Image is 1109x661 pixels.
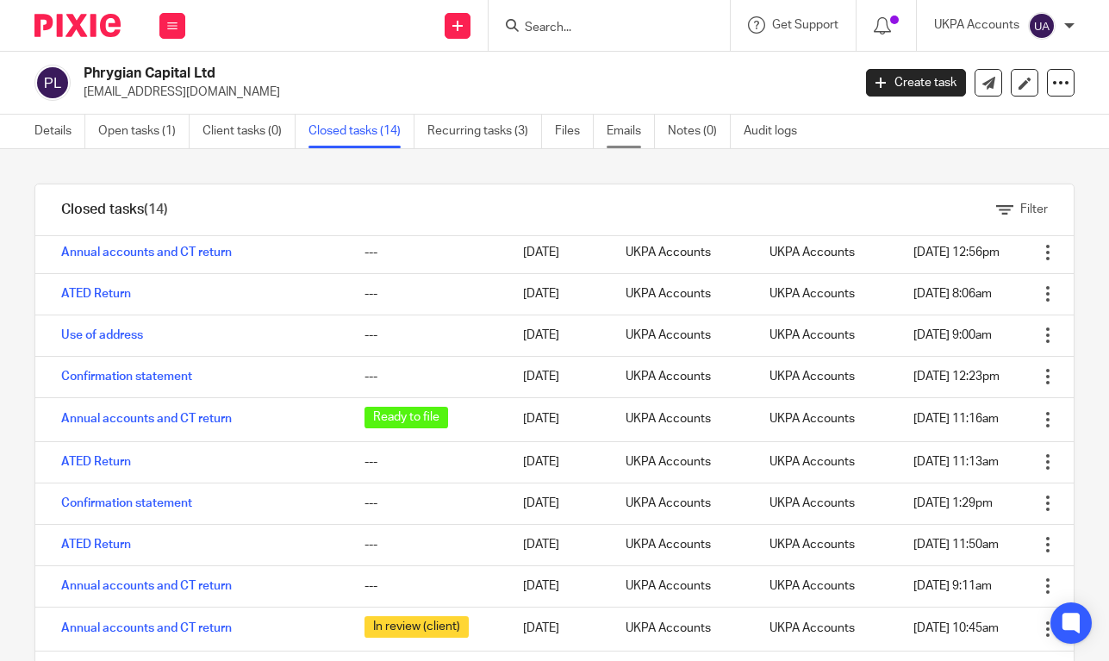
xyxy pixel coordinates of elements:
[769,580,855,592] span: UKPA Accounts
[608,315,752,356] td: UKPA Accounts
[61,246,232,259] a: Annual accounts and CT return
[608,441,752,483] td: UKPA Accounts
[744,115,810,148] a: Audit logs
[506,397,608,441] td: [DATE]
[364,536,489,553] div: ---
[769,246,855,259] span: UKPA Accounts
[61,580,232,592] a: Annual accounts and CT return
[506,273,608,315] td: [DATE]
[913,329,992,341] span: [DATE] 9:00am
[364,244,489,261] div: ---
[61,539,131,551] a: ATED Return
[506,607,608,651] td: [DATE]
[608,524,752,565] td: UKPA Accounts
[913,413,999,425] span: [DATE] 11:16am
[769,329,855,341] span: UKPA Accounts
[555,115,594,148] a: Files
[84,65,688,83] h2: Phrygian Capital Ltd
[866,69,966,97] a: Create task
[608,273,752,315] td: UKPA Accounts
[934,16,1019,34] p: UKPA Accounts
[668,115,731,148] a: Notes (0)
[84,84,840,101] p: [EMAIL_ADDRESS][DOMAIN_NAME]
[61,456,131,468] a: ATED Return
[364,453,489,471] div: ---
[608,356,752,397] td: UKPA Accounts
[769,413,855,425] span: UKPA Accounts
[769,288,855,300] span: UKPA Accounts
[364,327,489,344] div: ---
[364,577,489,595] div: ---
[61,201,168,219] h1: Closed tasks
[913,456,999,468] span: [DATE] 11:13am
[769,622,855,634] span: UKPA Accounts
[61,497,192,509] a: Confirmation statement
[913,246,1000,259] span: [DATE] 12:56pm
[608,232,752,273] td: UKPA Accounts
[506,441,608,483] td: [DATE]
[1028,12,1056,40] img: svg%3E
[913,622,999,634] span: [DATE] 10:45am
[913,288,992,300] span: [DATE] 8:06am
[364,495,489,512] div: ---
[769,371,855,383] span: UKPA Accounts
[608,397,752,441] td: UKPA Accounts
[769,456,855,468] span: UKPA Accounts
[364,368,489,385] div: ---
[506,315,608,356] td: [DATE]
[913,580,992,592] span: [DATE] 9:11am
[61,371,192,383] a: Confirmation statement
[913,539,999,551] span: [DATE] 11:50am
[608,565,752,607] td: UKPA Accounts
[607,115,655,148] a: Emails
[308,115,414,148] a: Closed tasks (14)
[608,607,752,651] td: UKPA Accounts
[769,497,855,509] span: UKPA Accounts
[506,565,608,607] td: [DATE]
[523,21,678,36] input: Search
[144,203,168,216] span: (14)
[506,356,608,397] td: [DATE]
[427,115,542,148] a: Recurring tasks (3)
[34,14,121,37] img: Pixie
[913,371,1000,383] span: [DATE] 12:23pm
[506,232,608,273] td: [DATE]
[364,616,469,638] span: In review (client)
[34,65,71,101] img: svg%3E
[61,329,143,341] a: Use of address
[506,483,608,524] td: [DATE]
[1020,203,1048,215] span: Filter
[34,115,85,148] a: Details
[98,115,190,148] a: Open tasks (1)
[772,19,838,31] span: Get Support
[769,539,855,551] span: UKPA Accounts
[364,285,489,302] div: ---
[61,288,131,300] a: ATED Return
[608,483,752,524] td: UKPA Accounts
[61,413,232,425] a: Annual accounts and CT return
[202,115,296,148] a: Client tasks (0)
[61,622,232,634] a: Annual accounts and CT return
[506,524,608,565] td: [DATE]
[364,407,448,428] span: Ready to file
[913,497,993,509] span: [DATE] 1:29pm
